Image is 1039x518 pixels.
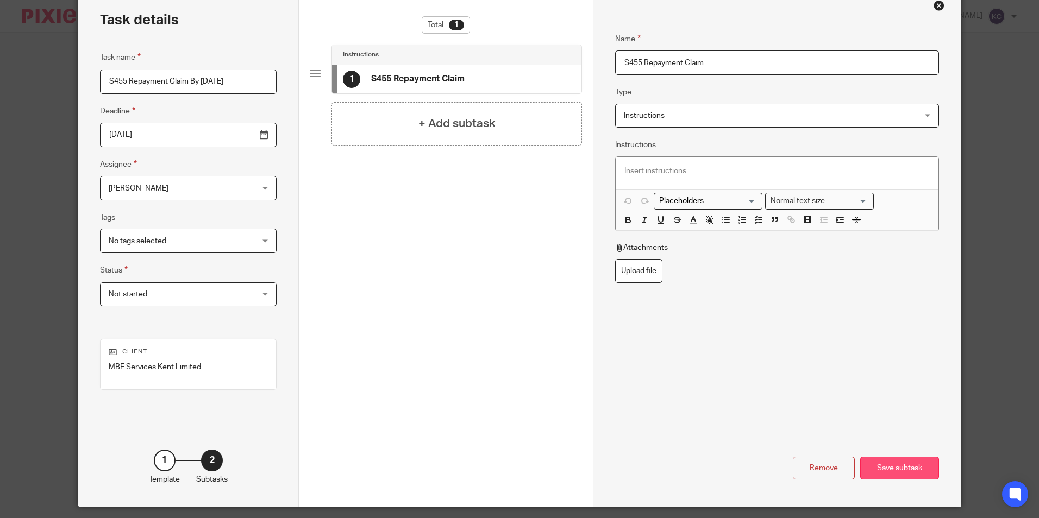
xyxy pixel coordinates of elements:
div: 1 [343,71,360,88]
p: MBE Services Kent Limited [109,362,268,372]
div: Search for option [654,193,762,210]
span: Instructions [624,112,665,119]
div: 1 [449,20,464,30]
div: Search for option [765,193,874,210]
h4: + Add subtask [418,115,496,132]
input: Search for option [828,195,867,207]
p: Client [109,348,268,356]
input: Task name [100,70,277,94]
label: Upload file [615,259,662,283]
div: 1 [154,450,176,471]
div: Remove [793,457,855,480]
div: Total [422,16,470,34]
span: No tags selected [109,237,166,245]
p: Template [149,474,180,485]
input: Pick a date [100,123,277,147]
span: Not started [109,290,147,298]
div: Text styles [765,193,874,210]
div: 2 [201,450,223,471]
label: Status [100,264,128,276]
label: Tags [100,212,115,223]
h2: Task details [100,11,179,29]
div: Save subtask [860,457,939,480]
h4: Instructions [343,50,379,59]
label: Assignee [100,158,137,170]
span: Normal text size [768,195,827,207]
label: Deadline [100,105,135,117]
h4: S455 Repayment Claim [371,73,465,85]
label: Name [615,33,641,45]
label: Instructions [615,140,656,150]
p: Subtasks [196,474,228,485]
div: Placeholders [654,193,762,210]
span: [PERSON_NAME] [109,185,168,192]
label: Type [615,87,631,98]
label: Task name [100,51,141,64]
p: Attachments [615,242,668,253]
input: Search for option [655,195,756,207]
